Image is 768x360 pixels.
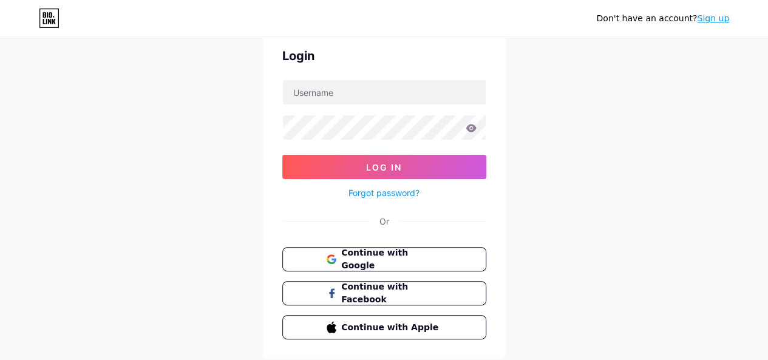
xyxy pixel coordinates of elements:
[282,281,486,305] button: Continue with Facebook
[596,12,729,25] div: Don't have an account?
[341,321,441,334] span: Continue with Apple
[282,247,486,271] button: Continue with Google
[379,215,389,228] div: Or
[282,155,486,179] button: Log In
[283,80,486,104] input: Username
[341,280,441,306] span: Continue with Facebook
[341,246,441,272] span: Continue with Google
[697,13,729,23] a: Sign up
[282,47,486,65] div: Login
[282,315,486,339] button: Continue with Apple
[348,186,420,199] a: Forgot password?
[366,162,402,172] span: Log In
